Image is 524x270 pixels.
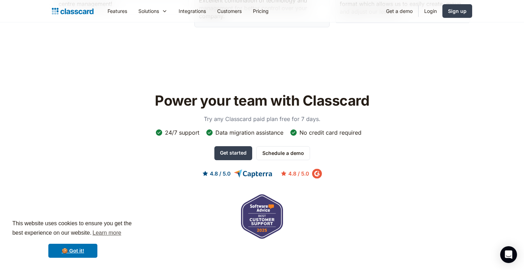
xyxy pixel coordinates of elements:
div: Solutions [133,3,173,19]
a: Pricing [247,3,274,19]
div: Sign up [448,7,467,15]
a: Logo [52,6,94,16]
a: Integrations [173,3,212,19]
div: Open Intercom Messenger [500,246,517,263]
a: learn more about cookies [91,228,122,238]
a: Schedule a demo [256,146,310,160]
span: This website uses cookies to ensure you get the best experience on our website. [12,219,133,238]
div: 24/7 support [165,129,199,136]
div: No credit card required [299,129,361,136]
a: Features [102,3,133,19]
a: dismiss cookie message [48,244,97,258]
p: Try any Classcard paid plan free for 7 days. [192,115,332,123]
a: Get started [214,146,252,160]
a: Login [419,3,442,19]
a: Get a demo [380,3,418,19]
div: cookieconsent [6,213,140,264]
a: Customers [212,3,247,19]
div: Solutions [138,7,159,15]
h2: Power your team with Classcard [151,92,373,109]
div: Data migration assistance [215,129,283,136]
a: Sign up [442,4,472,18]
